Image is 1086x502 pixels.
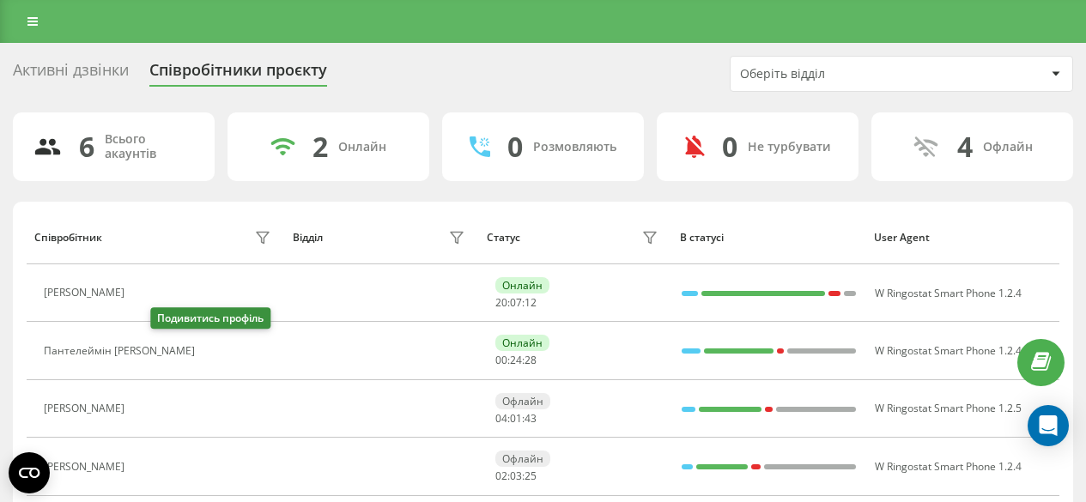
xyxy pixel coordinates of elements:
[680,232,858,244] div: В статусі
[495,470,537,482] div: : :
[875,401,1022,415] span: W Ringostat Smart Phone 1.2.5
[495,335,549,351] div: Онлайн
[44,287,129,299] div: [PERSON_NAME]
[150,308,270,330] div: Подивитись профіль
[874,232,1052,244] div: User Agent
[495,354,537,366] div: : :
[495,277,549,293] div: Онлайн
[495,393,550,409] div: Офлайн
[495,413,537,425] div: : :
[495,451,550,467] div: Офлайн
[875,459,1022,474] span: W Ringostat Smart Phone 1.2.4
[748,140,831,154] div: Не турбувати
[510,295,522,310] span: 07
[79,130,94,163] div: 6
[9,452,50,493] button: Open CMP widget
[510,411,522,426] span: 01
[495,295,507,310] span: 20
[510,353,522,367] span: 24
[44,345,199,357] div: Пантелеймін [PERSON_NAME]
[525,295,537,310] span: 12
[312,130,328,163] div: 2
[293,232,323,244] div: Відділ
[722,130,737,163] div: 0
[875,343,1022,358] span: W Ringostat Smart Phone 1.2.4
[44,402,129,414] div: [PERSON_NAME]
[105,132,194,161] div: Всього акаунтів
[495,469,507,483] span: 02
[875,286,1022,300] span: W Ringostat Smart Phone 1.2.4
[533,140,616,154] div: Розмовляють
[487,232,520,244] div: Статус
[495,297,537,309] div: : :
[149,61,327,88] div: Співробітники проєкту
[34,232,102,244] div: Співробітник
[495,411,507,426] span: 04
[740,67,945,82] div: Оберіть відділ
[1028,405,1069,446] div: Open Intercom Messenger
[525,411,537,426] span: 43
[507,130,523,163] div: 0
[44,461,129,473] div: [PERSON_NAME]
[525,469,537,483] span: 25
[525,353,537,367] span: 28
[338,140,386,154] div: Онлайн
[983,140,1033,154] div: Офлайн
[495,353,507,367] span: 00
[510,469,522,483] span: 03
[957,130,973,163] div: 4
[13,61,129,88] div: Активні дзвінки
